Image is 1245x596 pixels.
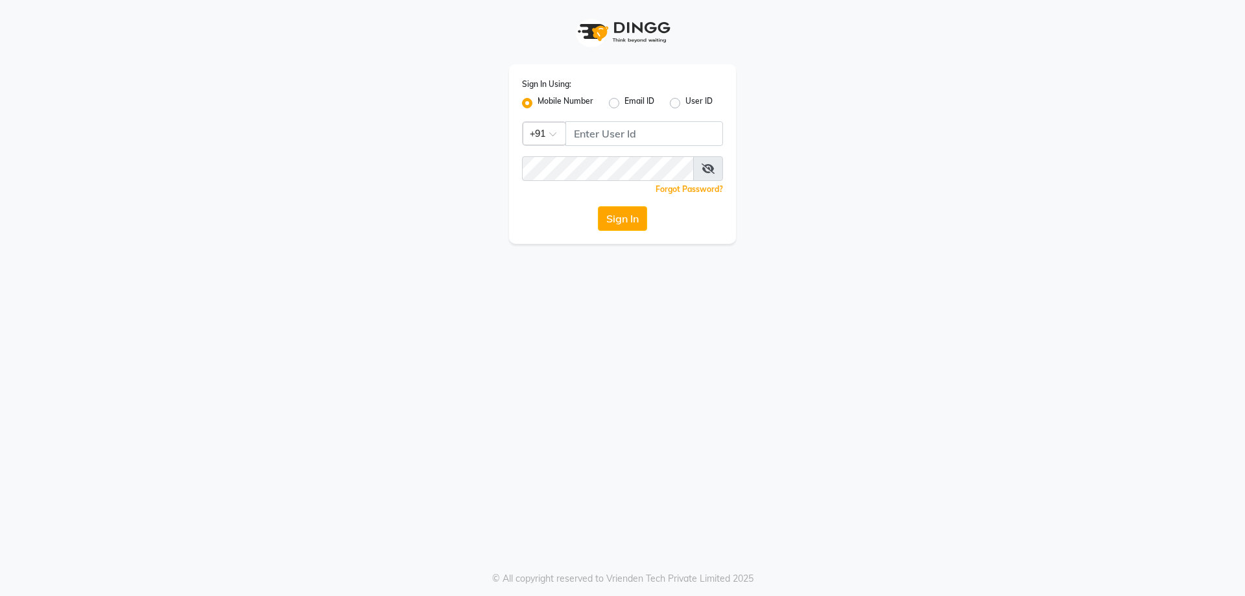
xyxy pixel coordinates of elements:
label: User ID [685,95,713,111]
label: Mobile Number [538,95,593,111]
label: Sign In Using: [522,78,571,90]
img: logo1.svg [571,13,674,51]
button: Sign In [598,206,647,231]
a: Forgot Password? [656,184,723,194]
label: Email ID [624,95,654,111]
input: Username [565,121,723,146]
input: Username [522,156,694,181]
